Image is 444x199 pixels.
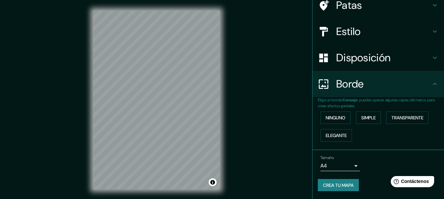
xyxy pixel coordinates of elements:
font: Tamaño [320,155,334,160]
button: Ninguno [320,111,351,124]
font: Crea tu mapa [323,182,354,188]
button: Elegante [320,129,352,142]
button: Transparente [386,111,429,124]
font: : puedes opacar algunas capas del marco para crear efectos geniales. [318,97,435,109]
font: Simple [361,115,376,121]
font: Transparente [391,115,423,121]
font: Elige un borde. [318,97,342,103]
div: Disposición [313,45,444,71]
button: Activar o desactivar atribución [209,178,217,186]
div: A4 [320,161,360,171]
font: Disposición [336,51,390,65]
button: Crea tu mapa [318,179,359,191]
iframe: Lanzador de widgets de ayuda [386,173,437,192]
font: Elegante [326,132,347,138]
font: Borde [336,77,364,91]
button: Simple [356,111,381,124]
font: Ninguno [326,115,345,121]
font: Consejo [342,97,358,103]
div: Borde [313,71,444,97]
font: Estilo [336,25,361,38]
canvas: Mapa [93,10,220,189]
div: Estilo [313,18,444,45]
font: A4 [320,162,327,169]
